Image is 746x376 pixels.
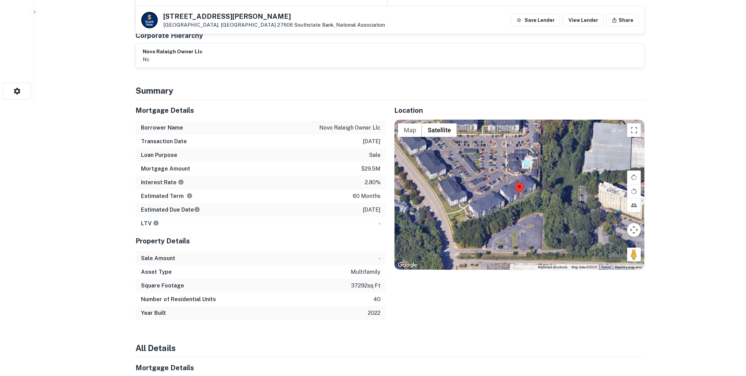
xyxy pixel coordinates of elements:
p: 2.80% [365,178,381,187]
p: 37292 sq ft [351,282,381,290]
h6: novo raleigh owner llc [143,48,203,56]
button: Save Lender [511,14,560,26]
iframe: Chat Widget [712,321,746,354]
p: [DATE] [363,137,381,146]
p: 60 months [353,192,381,200]
a: View Lender [563,14,604,26]
h5: Corporate Hierarchy [136,30,203,41]
button: Share [606,14,639,26]
a: Open this area in Google Maps (opens a new window) [396,261,419,270]
h6: Borrower Name [141,124,183,132]
h6: Year Built [141,309,166,317]
p: nc [143,55,203,64]
a: Report a map error [615,265,642,269]
p: [DATE] [363,206,381,214]
h5: [STREET_ADDRESS][PERSON_NAME] [163,13,385,20]
h6: LTV [141,219,159,228]
p: novo raleigh owner llc [319,124,381,132]
p: sale [369,151,381,159]
svg: LTVs displayed on the website are for informational purposes only and may be reported incorrectly... [153,220,159,226]
button: Drag Pegman onto the map to open Street View [627,248,641,261]
h6: Estimated Due Date [141,206,200,214]
h4: Summary [136,84,645,97]
svg: The interest rates displayed on the website are for informational purposes only and may be report... [178,179,184,185]
a: Southstate Bank, National Association [294,22,385,28]
h6: Number of Residential Units [141,295,216,304]
span: Map data ©2025 [571,265,597,269]
button: Rotate map clockwise [627,171,641,184]
h6: Square Footage [141,282,184,290]
p: $29.5m [361,165,381,173]
svg: Estimate is based on a standard schedule for this type of loan. [194,206,200,213]
p: - [378,219,381,228]
h6: Estimated Term [141,192,193,200]
button: Toggle fullscreen view [627,123,641,137]
h6: Asset Type [141,268,172,276]
p: 2022 [368,309,381,317]
p: - [378,254,381,263]
p: multifamily [351,268,381,276]
h6: Mortgage Amount [141,165,190,173]
h5: Mortgage Details [136,105,386,116]
img: Google [396,261,419,270]
button: Show satellite imagery [422,123,457,137]
button: Map camera controls [627,223,641,237]
p: 40 [373,295,381,304]
h6: Loan Purpose [141,151,177,159]
svg: Term is based on a standard schedule for this type of loan. [186,193,193,199]
h5: Property Details [136,236,386,246]
button: Rotate map counterclockwise [627,185,641,198]
h5: Mortgage Details [136,363,386,373]
p: [GEOGRAPHIC_DATA], [GEOGRAPHIC_DATA] 27606 [163,22,385,28]
h6: Sale Amount [141,254,175,263]
button: Tilt map [627,199,641,212]
h6: Transaction Date [141,137,187,146]
button: Keyboard shortcuts [538,265,567,270]
button: Show street map [398,123,422,137]
a: Terms (opens in new tab) [601,265,611,269]
h6: Interest Rate [141,178,184,187]
h4: All Details [136,342,645,354]
h5: Location [394,105,645,116]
